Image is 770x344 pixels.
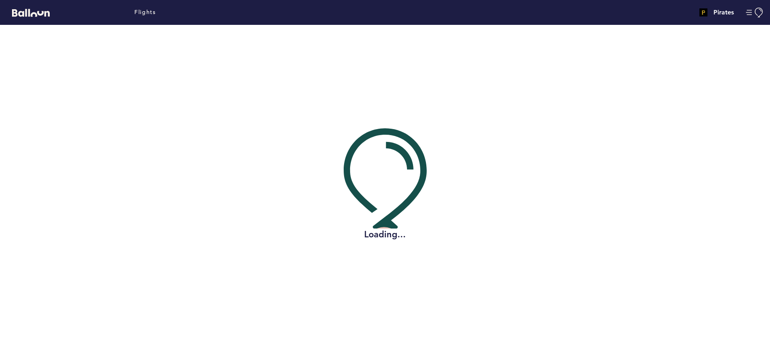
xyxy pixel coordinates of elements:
[134,8,156,17] a: Flights
[713,8,734,17] h4: Pirates
[344,229,427,241] h2: Loading...
[6,8,50,16] a: Balloon
[746,8,764,18] button: Manage Account
[12,9,50,17] svg: Balloon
